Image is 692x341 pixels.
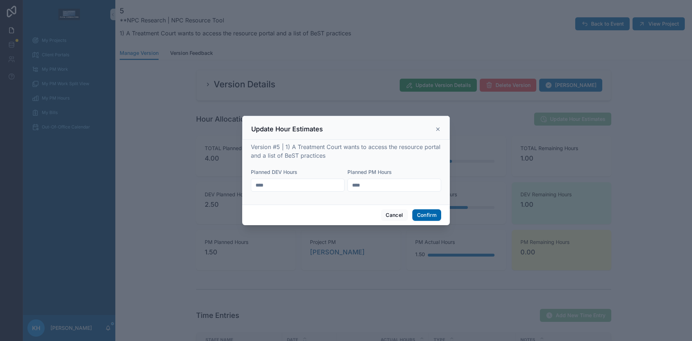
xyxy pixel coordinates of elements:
span: Planned PM Hours [347,169,392,175]
span: Planned DEV Hours [251,169,297,175]
h3: Update Hour Estimates [251,125,323,134]
button: Confirm [412,209,441,221]
button: Cancel [381,209,408,221]
span: Version #5 | 1) A Treatment Court wants to access the resource portal and a list of BeST practices [251,143,440,159]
